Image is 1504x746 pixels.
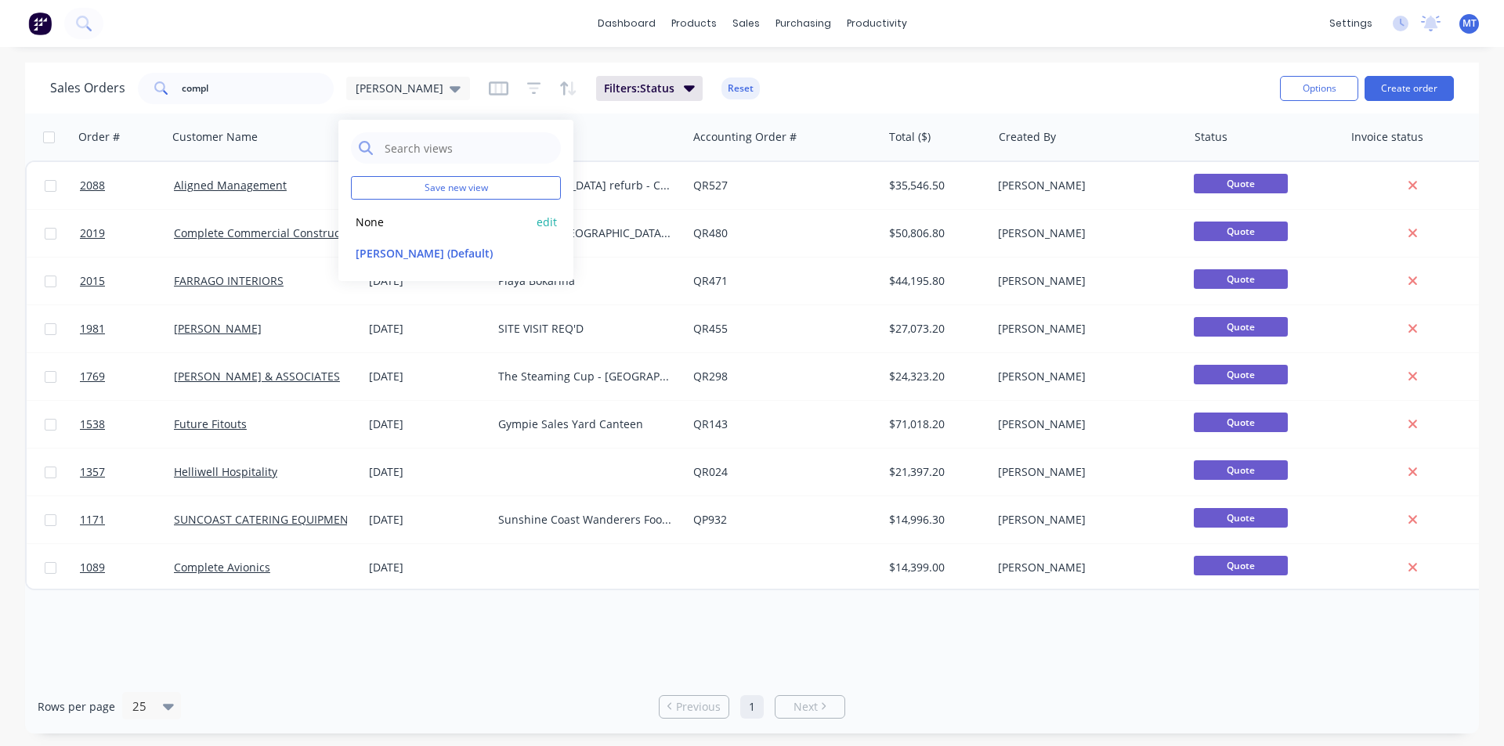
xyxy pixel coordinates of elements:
div: [DATE] [369,273,486,289]
a: 2019 [80,210,174,257]
button: Save new view [351,176,561,200]
div: $35,546.50 [889,178,981,193]
div: sales [725,12,768,35]
a: Helliwell Hospitality [174,464,277,479]
button: Filters:Status [596,76,703,101]
a: 1089 [80,544,174,591]
span: 1357 [80,464,105,480]
div: [PERSON_NAME] [998,512,1172,528]
span: 1769 [80,369,105,384]
span: MT [1462,16,1477,31]
a: QR480 [693,225,728,240]
span: Quote [1194,269,1288,289]
div: Total ($) [889,129,931,145]
button: [PERSON_NAME] (Default) [351,244,530,262]
span: Quote [1194,317,1288,337]
div: $71,018.20 [889,416,981,432]
a: 1171 [80,496,174,543]
div: [DATE] [369,321,486,337]
a: Page 1 is your current page [740,695,764,719]
div: [PERSON_NAME] [998,273,1172,289]
a: 1357 [80,449,174,496]
a: Aligned Management [174,178,287,193]
div: [PERSON_NAME] [998,321,1172,337]
button: Options [1280,76,1358,101]
a: QR143 [693,416,728,431]
a: FARRAGO INTERIORS [174,273,284,288]
div: settings [1321,12,1380,35]
div: [PERSON_NAME] [998,225,1172,241]
input: Search... [182,73,334,104]
div: $27,073.20 [889,321,981,337]
a: Next page [775,699,844,715]
span: 1538 [80,416,105,432]
a: [PERSON_NAME] & ASSOCIATES [174,369,340,384]
span: 1089 [80,560,105,575]
span: 1981 [80,321,105,337]
ul: Pagination [653,695,851,719]
div: Order # [78,129,120,145]
span: Quote [1194,222,1288,241]
button: Reset [721,77,760,99]
a: dashboard [590,12,663,35]
div: [DATE] [369,369,486,384]
input: Search views [383,132,553,164]
a: Previous page [660,699,728,715]
div: $21,397.20 [889,464,981,480]
div: Status [1195,129,1227,145]
div: [PERSON_NAME] [998,178,1172,193]
div: The Steaming Cup - [GEOGRAPHIC_DATA] [498,369,672,384]
div: [DATE] [369,416,486,432]
div: [PERSON_NAME] [998,464,1172,480]
a: QR455 [693,321,728,336]
span: 2019 [80,225,105,241]
span: 2088 [80,178,105,193]
div: Customer Name [172,129,258,145]
a: QP932 [693,512,727,527]
div: Invoice status [1351,129,1423,145]
div: [PERSON_NAME] [998,416,1172,432]
a: [PERSON_NAME] [174,321,262,336]
span: Quote [1194,413,1288,432]
button: Create order [1365,76,1454,101]
div: [DATE] [369,512,486,528]
div: Gympie Sales Yard Canteen [498,416,672,432]
div: Pizza Hut - [GEOGRAPHIC_DATA][PERSON_NAME] [498,225,672,241]
a: QR298 [693,369,728,384]
a: 2088 [80,162,174,209]
div: $50,806.80 [889,225,981,241]
span: Previous [676,699,721,715]
div: [PERSON_NAME] [998,560,1172,575]
div: Created By [999,129,1056,145]
div: Sunshine Coast Wanderers Football Club [498,512,672,528]
span: Quote [1194,460,1288,480]
a: Future Fitouts [174,416,247,431]
div: [PERSON_NAME] [998,369,1172,384]
div: $44,195.80 [889,273,981,289]
a: 1769 [80,353,174,400]
h1: Sales Orders [50,81,125,96]
a: Complete Avionics [174,560,270,575]
span: 1171 [80,512,105,528]
div: Accounting Order # [693,129,797,145]
a: SUNCOAST CATERING EQUIPMENT [174,512,355,527]
div: [DATE] [369,464,486,480]
a: QR024 [693,464,728,479]
span: Filters: Status [604,81,674,96]
span: Quote [1194,508,1288,528]
div: $14,399.00 [889,560,981,575]
div: $14,996.30 [889,512,981,528]
span: Quote [1194,556,1288,575]
a: 1538 [80,401,174,448]
a: 2015 [80,258,174,305]
span: [PERSON_NAME] [356,80,443,96]
span: Quote [1194,174,1288,193]
span: 2015 [80,273,105,289]
a: 1981 [80,305,174,352]
a: Complete Commercial Constructions [174,225,366,240]
span: Next [794,699,818,715]
button: None [351,213,530,231]
span: Rows per page [38,699,115,715]
button: edit [537,214,557,230]
div: purchasing [768,12,839,35]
